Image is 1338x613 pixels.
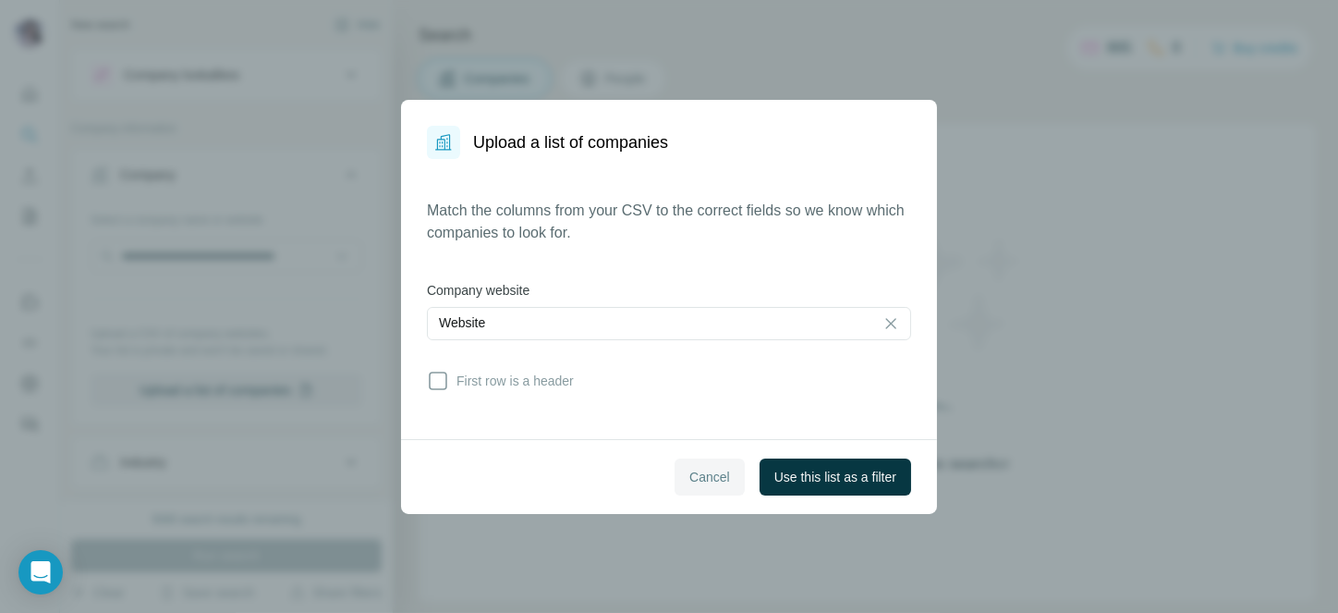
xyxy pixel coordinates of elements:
button: Use this list as a filter [760,459,911,496]
h1: Upload a list of companies [473,129,668,155]
span: Cancel [689,468,730,486]
span: Use this list as a filter [774,468,896,486]
span: First row is a header [449,372,574,390]
div: Open Intercom Messenger [18,550,63,595]
button: Cancel [675,459,745,496]
p: Website [439,313,485,332]
label: Company website [427,281,911,300]
p: Match the columns from your CSV to the correct fields so we know which companies to look for. [427,200,911,244]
